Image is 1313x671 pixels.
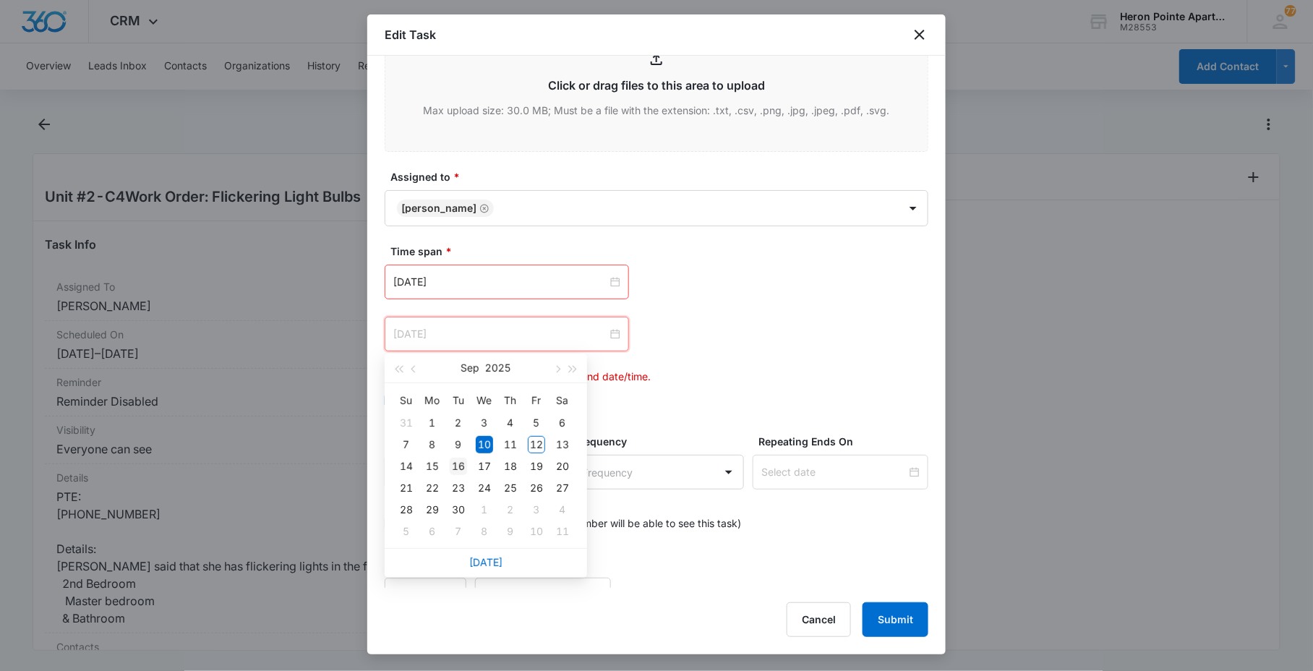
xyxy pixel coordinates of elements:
[393,521,419,542] td: 2025-10-05
[863,602,928,637] button: Submit
[424,458,441,475] div: 15
[419,412,445,434] td: 2025-09-01
[471,456,497,477] td: 2025-09-17
[393,456,419,477] td: 2025-09-14
[476,203,489,213] div: Remove Kathrine Holt
[549,456,576,477] td: 2025-09-20
[549,389,576,412] th: Sa
[445,456,471,477] td: 2025-09-16
[497,389,523,412] th: Th
[390,369,928,384] p: Ensure starting date/time occurs before end date/time.
[497,412,523,434] td: 2025-09-04
[424,436,441,453] div: 8
[461,354,480,382] button: Sep
[450,479,467,497] div: 23
[424,501,441,518] div: 29
[419,456,445,477] td: 2025-09-15
[528,458,545,475] div: 19
[445,499,471,521] td: 2025-09-30
[393,274,607,290] input: Sep 12, 2025
[476,523,493,540] div: 8
[476,479,493,497] div: 24
[393,499,419,521] td: 2025-09-28
[549,499,576,521] td: 2025-10-04
[390,244,934,259] label: Time span
[419,499,445,521] td: 2025-09-29
[502,458,519,475] div: 18
[471,477,497,499] td: 2025-09-24
[528,501,545,518] div: 3
[911,26,928,43] button: close
[528,414,545,432] div: 5
[476,458,493,475] div: 17
[502,414,519,432] div: 4
[419,389,445,412] th: Mo
[523,434,549,456] td: 2025-09-12
[419,521,445,542] td: 2025-10-06
[398,523,415,540] div: 5
[554,458,571,475] div: 20
[471,521,497,542] td: 2025-10-08
[758,434,934,449] label: Repeating Ends On
[497,434,523,456] td: 2025-09-11
[450,501,467,518] div: 30
[424,414,441,432] div: 1
[528,436,545,453] div: 12
[419,477,445,499] td: 2025-09-22
[385,578,466,612] input: Number
[390,169,934,184] label: Assigned to
[393,389,419,412] th: Su
[424,479,441,497] div: 22
[398,414,415,432] div: 31
[497,521,523,542] td: 2025-10-09
[502,523,519,540] div: 9
[471,412,497,434] td: 2025-09-03
[419,434,445,456] td: 2025-09-08
[450,523,467,540] div: 7
[393,326,607,342] input: Sep 10, 2025
[497,456,523,477] td: 2025-09-18
[445,477,471,499] td: 2025-09-23
[523,499,549,521] td: 2025-10-03
[445,389,471,412] th: Tu
[445,434,471,456] td: 2025-09-09
[450,414,467,432] div: 2
[471,389,497,412] th: We
[398,479,415,497] div: 21
[398,458,415,475] div: 14
[450,436,467,453] div: 9
[554,414,571,432] div: 6
[554,436,571,453] div: 13
[471,499,497,521] td: 2025-10-01
[497,499,523,521] td: 2025-10-02
[393,477,419,499] td: 2025-09-21
[398,436,415,453] div: 7
[528,479,545,497] div: 26
[469,556,502,568] a: [DATE]
[476,414,493,432] div: 3
[549,434,576,456] td: 2025-09-13
[401,203,476,213] div: [PERSON_NAME]
[486,354,511,382] button: 2025
[761,464,907,480] input: Select date
[476,436,493,453] div: 10
[450,458,467,475] div: 16
[554,523,571,540] div: 11
[398,501,415,518] div: 28
[549,412,576,434] td: 2025-09-06
[523,412,549,434] td: 2025-09-05
[385,26,436,43] h1: Edit Task
[502,479,519,497] div: 25
[476,501,493,518] div: 1
[523,477,549,499] td: 2025-09-26
[575,434,750,449] label: Frequency
[497,477,523,499] td: 2025-09-25
[502,436,519,453] div: 11
[445,412,471,434] td: 2025-09-02
[554,501,571,518] div: 4
[528,523,545,540] div: 10
[787,602,851,637] button: Cancel
[523,521,549,542] td: 2025-10-10
[502,501,519,518] div: 2
[424,523,441,540] div: 6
